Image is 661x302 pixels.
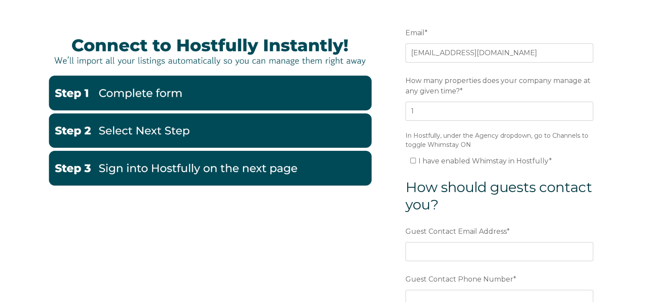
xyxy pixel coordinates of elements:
[405,131,593,149] legend: In Hostfully, under the Agency dropdown, go to Channels to toggle Whimstay ON
[48,113,372,148] img: Hostfully 2-1
[48,151,372,186] img: Hostfully 3-2
[405,74,591,98] span: How many properties does your company manage at any given time?
[405,179,592,213] span: How should guests contact you?
[48,76,372,110] img: Hostfully 1-1
[410,158,416,163] input: I have enabled Whimstay in Hostfully*
[405,26,425,40] span: Email
[405,272,513,286] span: Guest Contact Phone Number
[419,157,552,165] span: I have enabled Whimstay in Hostfully
[405,225,507,238] span: Guest Contact Email Address
[48,29,372,73] img: Hostfully Banner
